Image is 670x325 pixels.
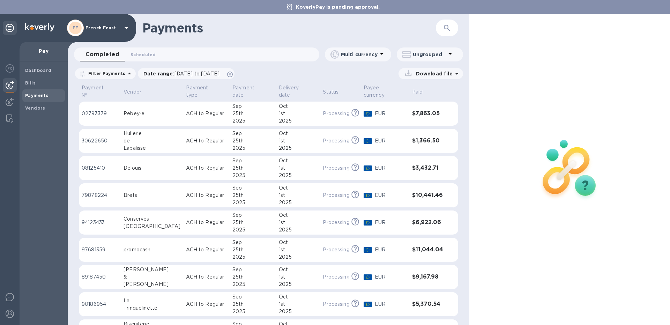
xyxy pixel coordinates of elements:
span: Scheduled [131,51,156,58]
span: Payment date [232,84,273,99]
p: Delivery date [279,84,308,99]
div: 25th [232,301,273,308]
p: Paid [412,88,423,96]
h3: $9,167.98 [412,274,444,280]
p: Processing [323,110,349,117]
p: Status [323,88,338,96]
div: Sep [232,157,273,164]
p: Processing [323,137,349,145]
p: Processing [323,164,349,172]
p: EUR [375,246,407,253]
p: EUR [375,110,407,117]
div: Oct [279,103,318,110]
div: 2025 [232,226,273,234]
p: French Feast [85,25,120,30]
div: Sep [232,239,273,246]
h3: $3,432.71 [412,165,444,171]
div: Oct [279,130,318,137]
div: 25th [232,219,273,226]
p: EUR [375,273,407,281]
div: 1st [279,164,318,172]
p: ACH to Regular [186,246,227,253]
div: Date range:[DATE] to [DATE] [138,68,234,79]
div: Conserves [124,215,180,223]
p: Processing [323,219,349,226]
div: Oct [279,184,318,192]
div: 1st [279,192,318,199]
p: 02793379 [82,110,118,117]
p: 79878224 [82,192,118,199]
span: Payment type [186,84,227,99]
span: Payment № [82,84,118,99]
div: [PERSON_NAME] [124,266,180,273]
div: 2025 [279,199,318,206]
p: Processing [323,192,349,199]
p: Vendor [124,88,141,96]
p: EUR [375,137,407,145]
div: Sep [232,184,273,192]
p: EUR [375,301,407,308]
div: [GEOGRAPHIC_DATA] [124,223,180,230]
span: [DATE] to [DATE] [174,71,219,76]
img: Logo [25,23,54,31]
p: ACH to Regular [186,192,227,199]
div: 2025 [279,308,318,315]
b: Payments [25,93,49,98]
div: Trinquelinette [124,304,180,312]
p: Processing [323,301,349,308]
div: Brets [124,192,180,199]
p: 30622650 [82,137,118,145]
div: Unpin categories [3,21,17,35]
div: 1st [279,246,318,253]
div: 2025 [279,172,318,179]
img: Foreign exchange [6,64,14,73]
b: Vendors [25,105,45,111]
span: Status [323,88,348,96]
div: de [124,137,180,145]
div: Delouis [124,164,180,172]
h3: $10,441.46 [412,192,444,199]
h3: $11,044.04 [412,246,444,253]
div: Oct [279,157,318,164]
b: Dashboard [25,68,52,73]
div: 2025 [232,253,273,261]
div: 25th [232,192,273,199]
p: ACH to Regular [186,219,227,226]
div: Sep [232,212,273,219]
p: Payment type [186,84,218,99]
div: Oct [279,293,318,301]
div: 1st [279,219,318,226]
p: Payee currency [364,84,397,99]
div: 1st [279,273,318,281]
p: ACH to Regular [186,273,227,281]
p: 89187450 [82,273,118,281]
div: 25th [232,110,273,117]
p: Multi currency [341,51,378,58]
div: La [124,297,180,304]
p: Payment № [82,84,109,99]
div: Sep [232,103,273,110]
div: 2025 [232,145,273,152]
b: FF [73,25,79,30]
span: Vendor [124,88,150,96]
p: Ungrouped [413,51,446,58]
div: 2025 [232,199,273,206]
b: Bills [25,80,36,86]
p: Filter Payments [85,71,125,76]
div: Oct [279,212,318,219]
p: Download file [413,70,453,77]
div: 1st [279,137,318,145]
span: Payee currency [364,84,407,99]
div: Pebeyre [124,110,180,117]
div: 2025 [279,226,318,234]
div: & [124,273,180,281]
p: Date range : [143,70,223,77]
div: 2025 [279,253,318,261]
div: Oct [279,266,318,273]
p: Payment date [232,84,264,99]
p: 90186954 [82,301,118,308]
div: 2025 [279,281,318,288]
div: 2025 [279,117,318,125]
div: 2025 [232,308,273,315]
div: 1st [279,110,318,117]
